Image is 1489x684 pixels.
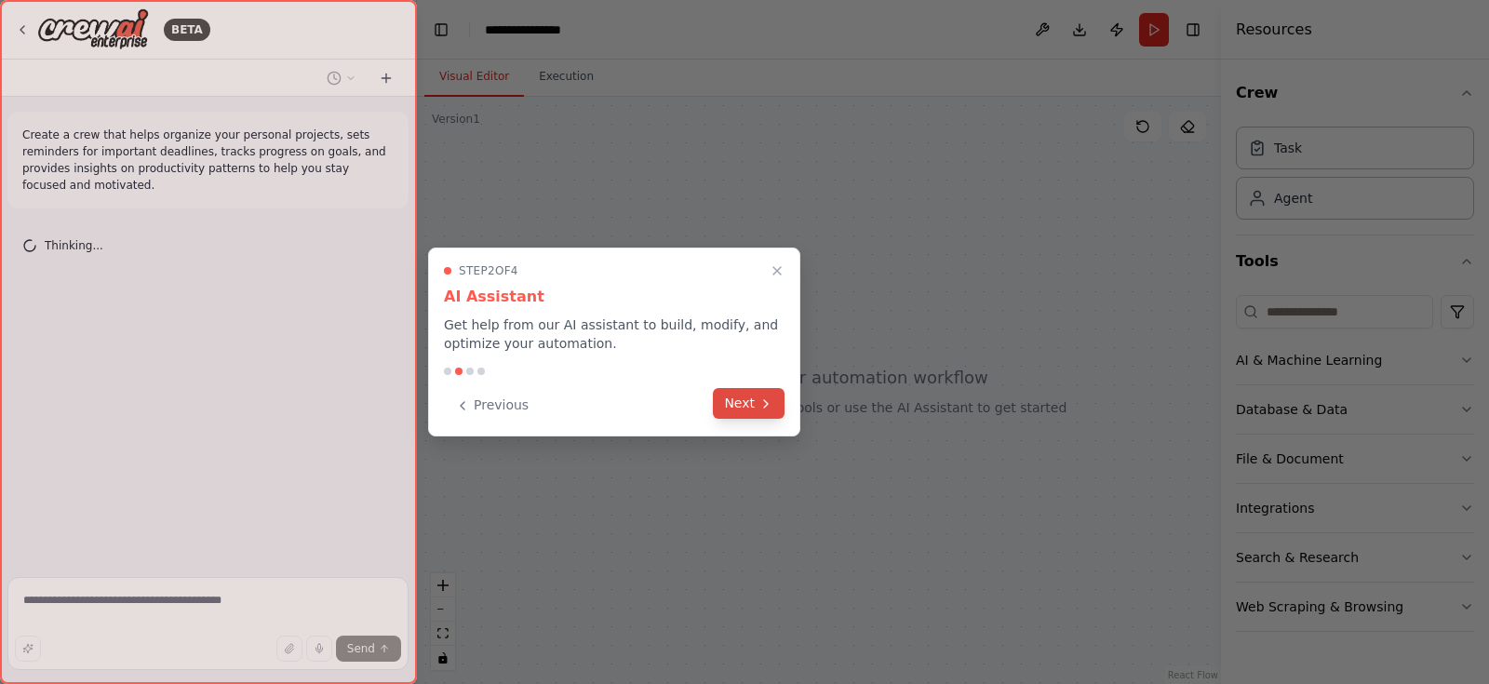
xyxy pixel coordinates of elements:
p: Get help from our AI assistant to build, modify, and optimize your automation. [444,315,785,353]
span: Step 2 of 4 [459,263,518,278]
button: Hide left sidebar [428,17,454,43]
button: Close walkthrough [766,260,788,282]
button: Previous [444,390,540,421]
h3: AI Assistant [444,286,785,308]
button: Next [713,388,785,419]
